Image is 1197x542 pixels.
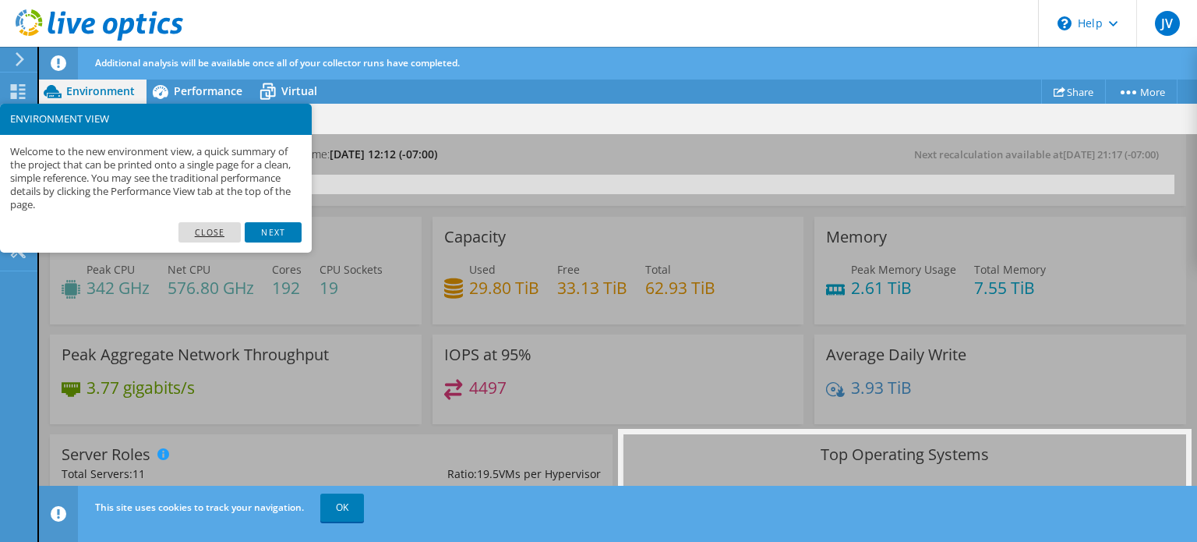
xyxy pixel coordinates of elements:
[178,222,242,243] a: Close
[1155,11,1180,36] span: JV
[1105,80,1178,104] a: More
[10,114,302,124] h3: ENVIRONMENT VIEW
[10,145,302,212] p: Welcome to the new environment view, a quick summary of the project that can be printed onto a si...
[95,56,460,69] span: Additional analysis will be available once all of your collector runs have completed.
[66,83,135,98] span: Environment
[95,501,304,514] span: This site uses cookies to track your navigation.
[1058,16,1072,30] svg: \n
[1041,80,1106,104] a: Share
[245,222,301,243] a: Next
[174,83,242,98] span: Performance
[281,83,317,98] span: Virtual
[320,494,364,522] a: OK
